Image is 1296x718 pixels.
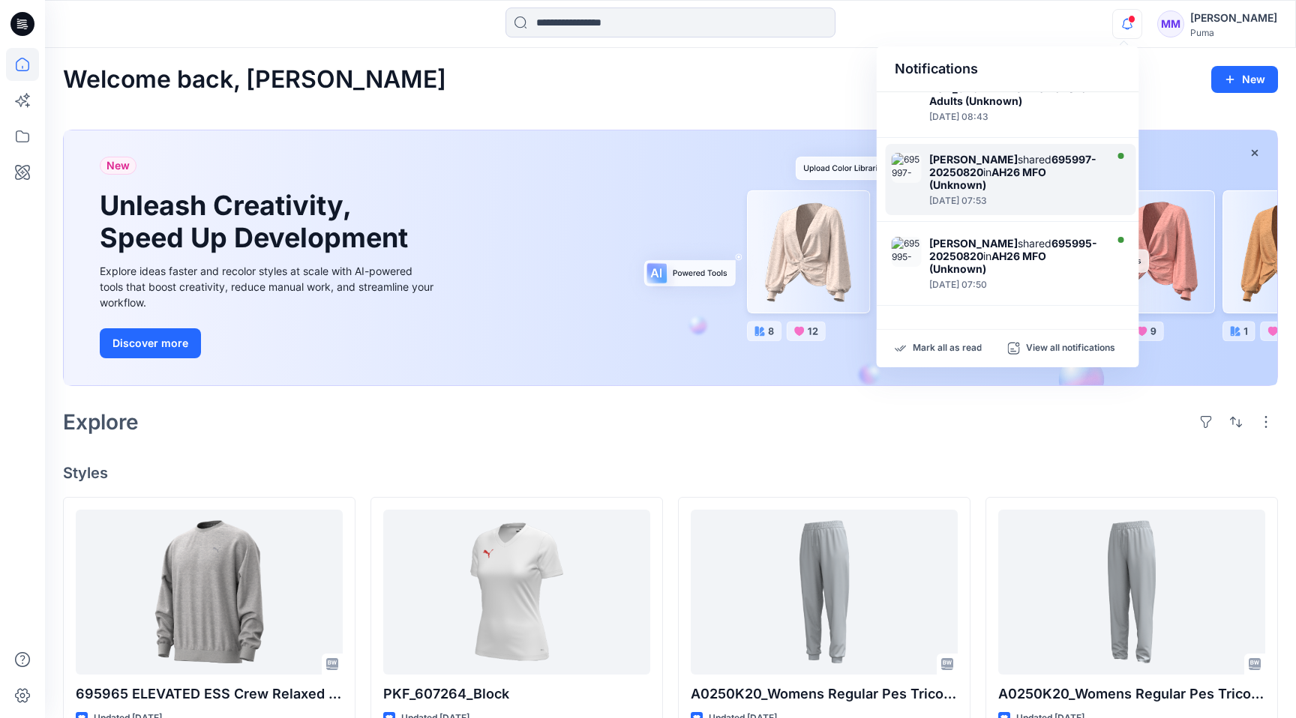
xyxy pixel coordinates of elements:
[998,684,1265,705] p: A0250K20_Womens Regular Pes Tricot Knit Pants_High Rise_Open Hem_CV02
[1026,342,1115,355] p: View all notifications
[76,684,343,705] p: 695965 ELEVATED ESS Crew Relaxed FL
[76,510,343,675] a: 695965 ELEVATED ESS Crew Relaxed FL
[929,153,1018,166] strong: [PERSON_NAME]
[106,157,130,175] span: New
[929,82,1090,107] strong: AH26 International Adults (Unknown)
[892,237,922,267] img: 695995-20250820
[929,280,1102,290] div: Wednesday, August 20, 2025 07:50
[63,66,446,94] h2: Welcome back, [PERSON_NAME]
[929,153,1102,191] div: shared in
[877,46,1139,92] div: Notifications
[63,410,139,434] h2: Explore
[691,684,958,705] p: A0250K20_Womens Regular Pes Tricot Knit Pants_High Rise_Closed cuff_CV01
[383,510,650,675] a: PKF_607264_Block
[892,153,922,183] img: 695997-20250820
[1190,9,1277,27] div: [PERSON_NAME]
[1157,10,1184,37] div: MM
[929,153,1096,178] strong: 695997-20250820
[929,237,1097,262] strong: 695995-20250820
[1190,27,1277,38] div: Puma
[913,342,982,355] p: Mark all as read
[383,684,650,705] p: PKF_607264_Block
[929,237,1102,275] div: shared in
[100,190,415,254] h1: Unleash Creativity, Speed Up Development
[929,112,1115,122] div: Wednesday, August 20, 2025 08:43
[929,166,1046,191] strong: AH26 MFO (Unknown)
[998,510,1265,675] a: A0250K20_Womens Regular Pes Tricot Knit Pants_High Rise_Open Hem_CV02
[1211,66,1278,93] button: New
[929,237,1018,250] strong: [PERSON_NAME]
[100,328,201,358] button: Discover more
[929,250,1046,275] strong: AH26 MFO (Unknown)
[929,196,1102,206] div: Wednesday, August 20, 2025 07:53
[63,464,1278,482] h4: Styles
[691,510,958,675] a: A0250K20_Womens Regular Pes Tricot Knit Pants_High Rise_Closed cuff_CV01
[100,328,437,358] a: Discover more
[100,263,437,310] div: Explore ideas faster and recolor styles at scale with AI-powered tools that boost creativity, red...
